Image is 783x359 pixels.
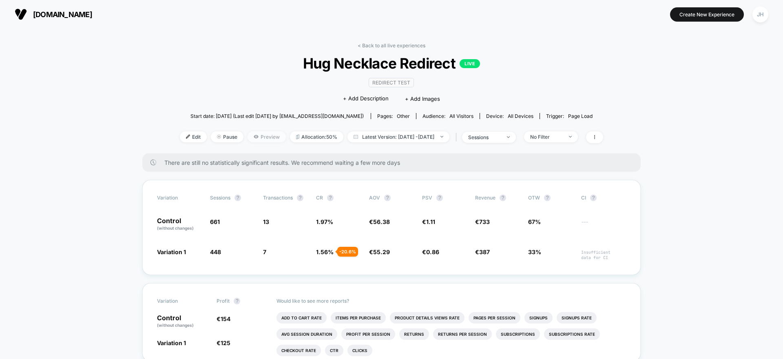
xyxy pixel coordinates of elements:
[568,113,593,119] span: Page Load
[422,218,435,225] span: €
[373,248,390,255] span: 55.29
[157,323,194,328] span: (without changes)
[436,195,443,201] button: ?
[276,298,626,304] p: Would like to see more reports?
[369,195,380,201] span: AOV
[211,131,243,142] span: Pause
[422,113,473,119] div: Audience:
[290,131,343,142] span: Allocation: 50%
[157,298,202,304] span: Variation
[217,135,221,139] img: end
[316,248,334,255] span: 1.56 %
[354,135,358,139] img: calendar
[479,218,490,225] span: 733
[157,226,194,230] span: (without changes)
[373,218,390,225] span: 56.38
[190,113,364,119] span: Start date: [DATE] (Last edit [DATE] by [EMAIL_ADDRESS][DOMAIN_NAME])
[384,195,391,201] button: ?
[221,315,230,322] span: 154
[528,248,541,255] span: 33%
[331,312,386,324] li: Items Per Purchase
[358,42,425,49] a: < Back to all live experiences
[468,134,501,140] div: sessions
[475,218,490,225] span: €
[12,8,95,21] button: [DOMAIN_NAME]
[164,159,624,166] span: There are still no statistically significant results. We recommend waiting a few more days
[210,195,230,201] span: Sessions
[475,195,495,201] span: Revenue
[234,298,240,304] button: ?
[750,6,771,23] button: JH
[670,7,744,22] button: Create New Experience
[157,315,208,328] p: Control
[217,315,230,322] span: €
[453,131,462,143] span: |
[234,195,241,201] button: ?
[186,135,190,139] img: edit
[341,328,395,340] li: Profit Per Session
[276,312,327,324] li: Add To Cart Rate
[296,135,299,139] img: rebalance
[397,113,410,119] span: other
[475,248,490,255] span: €
[422,248,439,255] span: €
[369,248,390,255] span: €
[399,328,429,340] li: Returns
[210,248,221,255] span: 448
[369,78,414,87] span: Redirect Test
[480,113,540,119] span: Device:
[500,195,506,201] button: ?
[508,113,533,119] span: all devices
[426,218,435,225] span: 1.11
[469,312,520,324] li: Pages Per Session
[263,248,266,255] span: 7
[433,328,492,340] li: Returns Per Session
[581,219,626,231] span: ---
[263,218,269,225] span: 13
[217,298,230,304] span: Profit
[426,248,439,255] span: 0.86
[343,95,389,103] span: + Add Description
[544,195,551,201] button: ?
[546,113,593,119] div: Trigger:
[325,345,343,356] li: Ctr
[557,312,597,324] li: Signups Rate
[752,7,768,22] div: JH
[377,113,410,119] div: Pages:
[569,136,572,137] img: end
[524,312,553,324] li: Signups
[157,217,202,231] p: Control
[390,312,464,324] li: Product Details Views Rate
[581,195,626,201] span: CI
[496,328,540,340] li: Subscriptions
[276,345,321,356] li: Checkout Rate
[544,328,600,340] li: Subscriptions Rate
[217,339,230,346] span: €
[449,113,473,119] span: All Visitors
[337,247,358,257] div: - 20.6 %
[316,218,333,225] span: 1.97 %
[405,95,440,102] span: + Add Images
[528,195,573,201] span: OTW
[369,218,390,225] span: €
[347,345,372,356] li: Clicks
[316,195,323,201] span: CR
[528,218,541,225] span: 67%
[201,55,582,72] span: Hug Necklace Redirect
[530,134,563,140] div: No Filter
[347,131,449,142] span: Latest Version: [DATE] - [DATE]
[33,10,92,19] span: [DOMAIN_NAME]
[157,339,186,346] span: Variation 1
[248,131,286,142] span: Preview
[440,136,443,137] img: end
[276,328,337,340] li: Avg Session Duration
[460,59,480,68] p: LIVE
[180,131,207,142] span: Edit
[221,339,230,346] span: 125
[210,218,220,225] span: 661
[479,248,490,255] span: 387
[157,195,202,201] span: Variation
[581,250,626,260] span: Insufficient data for CI
[590,195,597,201] button: ?
[15,8,27,20] img: Visually logo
